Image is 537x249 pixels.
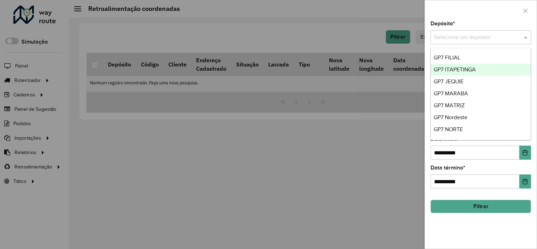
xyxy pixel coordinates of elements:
[434,55,460,60] span: GP7 FILIAL
[434,66,476,72] span: GP7 ITAPETINGA
[431,19,455,28] label: Depósito
[519,174,531,189] button: Choose Date
[434,78,464,84] span: GP7 JEQUIE
[434,90,468,96] span: GP7 MARABA
[431,48,531,140] ng-dropdown-panel: Options list
[434,126,463,132] span: GP7 NORTE
[434,102,465,108] span: GP7 MATRIZ
[519,146,531,160] button: Choose Date
[431,200,531,213] button: Filtrar
[431,164,465,172] label: Data término
[434,114,467,120] span: GP7 Nordeste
